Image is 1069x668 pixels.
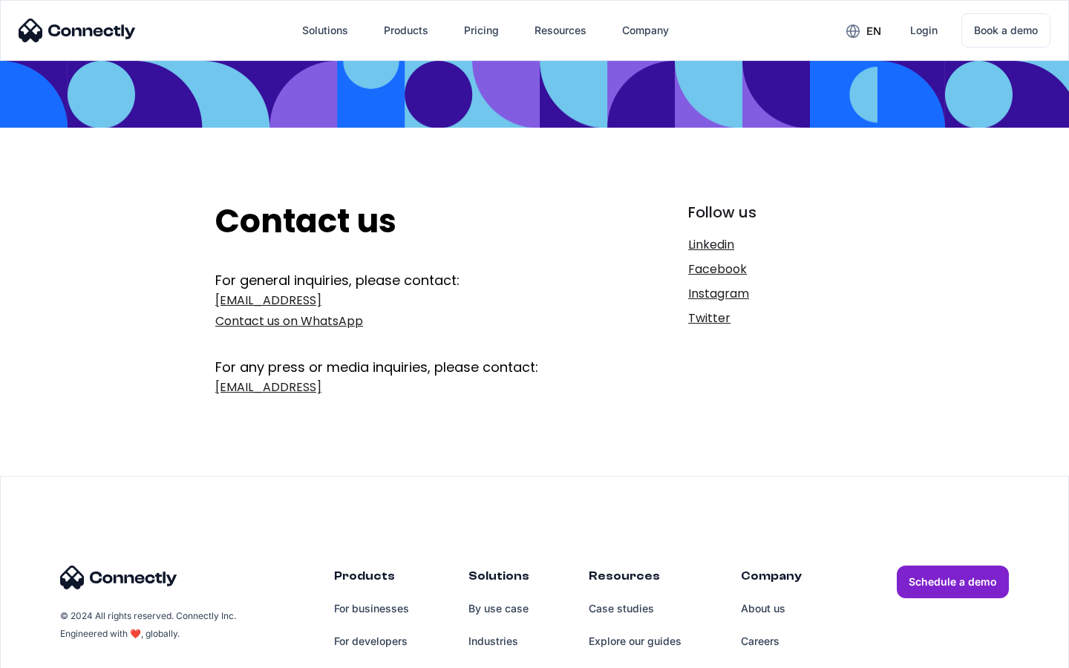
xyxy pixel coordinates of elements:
a: For businesses [334,592,409,625]
div: Products [334,566,409,592]
div: © 2024 All rights reserved. Connectly Inc. Engineered with ❤️, globally. [60,607,238,643]
a: Pricing [452,13,511,48]
a: [EMAIL_ADDRESS] [215,377,592,398]
a: Twitter [688,308,854,329]
a: For developers [334,625,409,658]
div: Follow us [688,202,854,223]
a: Linkedin [688,235,854,255]
a: [EMAIL_ADDRESS]Contact us on WhatsApp [215,290,592,332]
img: Connectly Logo [60,566,177,589]
div: Company [622,20,669,41]
a: Facebook [688,259,854,280]
a: Industries [468,625,529,658]
a: Instagram [688,284,854,304]
a: By use case [468,592,529,625]
a: Careers [741,625,802,658]
a: Explore our guides [589,625,681,658]
div: Pricing [464,20,499,41]
div: Resources [589,566,681,592]
div: Login [910,20,938,41]
ul: Language list [30,642,89,663]
a: Case studies [589,592,681,625]
div: Resources [534,20,586,41]
a: About us [741,592,802,625]
a: Schedule a demo [897,566,1009,598]
div: en [866,21,881,42]
div: For any press or media inquiries, please contact: [215,335,592,377]
div: Company [741,566,802,592]
div: Products [384,20,428,41]
aside: Language selected: English [15,642,89,663]
a: Login [898,13,949,48]
div: For general inquiries, please contact: [215,271,592,290]
img: Connectly Logo [19,19,136,42]
h2: Contact us [215,202,592,241]
div: Solutions [468,566,529,592]
div: Solutions [302,20,348,41]
a: Book a demo [961,13,1050,48]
